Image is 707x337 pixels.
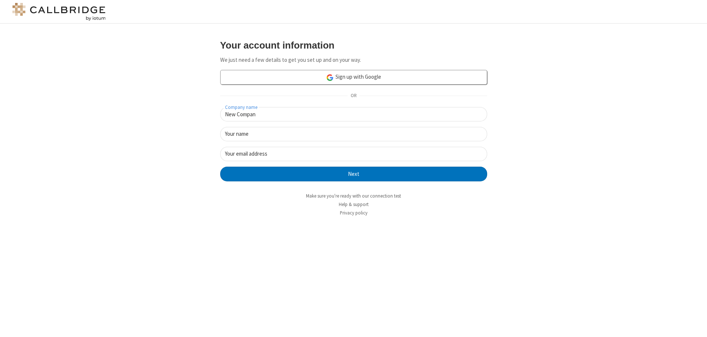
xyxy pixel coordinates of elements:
a: Sign up with Google [220,70,487,85]
span: OR [348,91,359,101]
input: Your name [220,127,487,141]
img: logo@2x.png [11,3,107,21]
img: google-icon.png [326,74,334,82]
button: Next [220,167,487,181]
input: Company name [220,107,487,121]
a: Privacy policy [340,210,367,216]
a: Help & support [339,201,369,207]
p: We just need a few details to get you set up and on your way. [220,56,487,64]
input: Your email address [220,147,487,161]
h3: Your account information [220,40,487,50]
a: Make sure you're ready with our connection test [306,193,401,199]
